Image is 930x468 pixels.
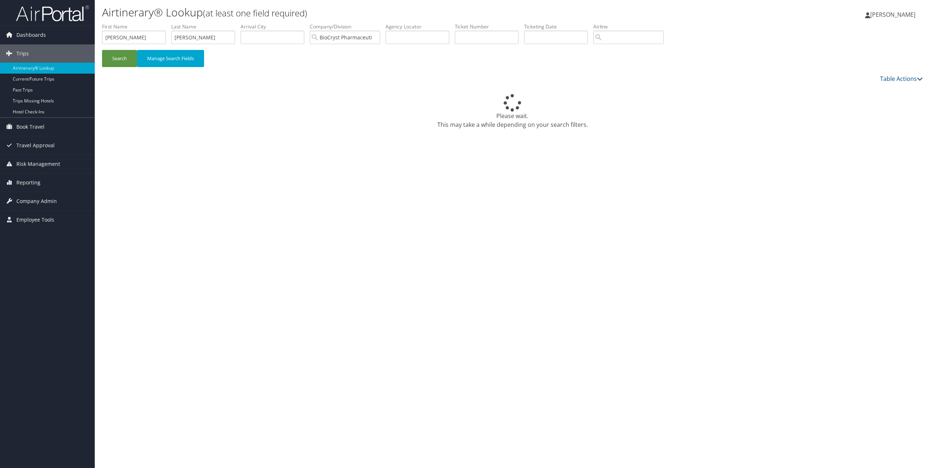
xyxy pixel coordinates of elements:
[102,94,923,129] div: Please wait. This may take a while depending on your search filters.
[16,192,57,210] span: Company Admin
[16,173,40,192] span: Reporting
[16,26,46,44] span: Dashboards
[16,5,89,22] img: airportal-logo.png
[203,7,307,19] small: (at least one field required)
[102,5,649,20] h1: Airtinerary® Lookup
[870,11,915,19] span: [PERSON_NAME]
[593,23,669,30] label: Airline
[16,211,54,229] span: Employee Tools
[524,23,593,30] label: Ticketing Date
[16,118,44,136] span: Book Travel
[241,23,310,30] label: Arrival City
[102,23,171,30] label: First Name
[386,23,455,30] label: Agency Locator
[880,75,923,83] a: Table Actions
[455,23,524,30] label: Ticket Number
[137,50,204,67] button: Manage Search Fields
[16,155,60,173] span: Risk Management
[16,136,55,155] span: Travel Approval
[102,50,137,67] button: Search
[865,4,923,26] a: [PERSON_NAME]
[171,23,241,30] label: Last Name
[310,23,386,30] label: Company/Division
[16,44,29,63] span: Trips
